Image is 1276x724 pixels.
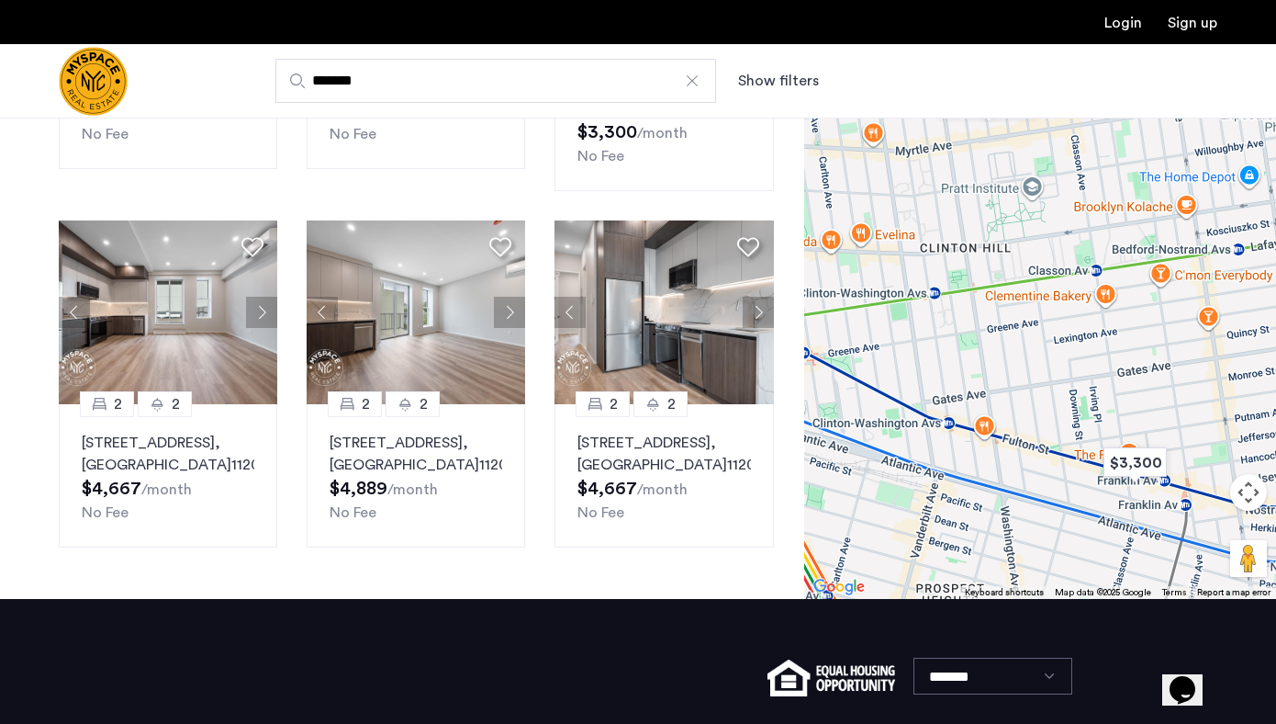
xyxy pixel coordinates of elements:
img: a8b926f1-9a91-4e5e-b036-feb4fe78ee5d_638938010594444739.jpeg [307,221,526,404]
img: a8b926f1-9a91-4e5e-b036-feb4fe78ee5d_638938010266268930.jpeg [59,221,278,404]
a: Report a map error [1197,586,1270,599]
img: logo [59,47,128,116]
span: 2 [114,393,122,415]
a: 22[STREET_ADDRESS], [GEOGRAPHIC_DATA]11205No Fee [554,404,773,548]
select: Language select [913,658,1072,695]
button: Next apartment [246,297,277,328]
sub: /month [387,482,438,497]
span: No Fee [82,505,129,520]
span: Map data ©2025 Google [1055,588,1151,597]
span: No Fee [577,505,624,520]
p: [STREET_ADDRESS] 11205 [82,432,254,476]
span: No Fee [330,505,376,520]
img: equal-housing.png [767,660,895,696]
span: $3,300 [577,123,637,141]
button: Drag Pegman onto the map to open Street View [1230,540,1267,577]
span: No Fee [82,127,129,141]
span: 2 [667,393,676,415]
p: [STREET_ADDRESS] 11205 [330,432,502,476]
button: Previous apartment [59,297,90,328]
button: Map camera controls [1230,474,1267,511]
iframe: chat widget [1162,650,1221,706]
span: 2 [362,393,370,415]
button: Previous apartment [307,297,338,328]
button: Keyboard shortcuts [965,586,1044,599]
a: 22[STREET_ADDRESS], [GEOGRAPHIC_DATA]11205No Fee [307,404,525,548]
button: Next apartment [494,297,525,328]
span: $4,667 [577,480,637,498]
span: 2 [420,393,428,415]
button: Show or hide filters [738,70,819,92]
a: Registration [1168,16,1217,30]
p: [STREET_ADDRESS] 11205 [577,432,750,476]
span: No Fee [330,127,376,141]
div: $3,300 [1096,442,1174,483]
input: Apartment Search [275,59,716,103]
a: Cazamio Logo [59,47,128,116]
button: Next apartment [743,297,774,328]
span: 2 [172,393,180,415]
img: a8b926f1-9a91-4e5e-b036-feb4fe78ee5d_638938009102624487.jpeg [554,221,774,404]
sub: /month [637,126,688,141]
sub: /month [141,482,192,497]
button: Previous apartment [554,297,586,328]
a: Terms (opens in new tab) [1162,586,1186,599]
a: Open this area in Google Maps (opens a new window) [809,575,869,599]
span: No Fee [577,149,624,164]
sub: /month [637,482,688,497]
a: 22[STREET_ADDRESS], [GEOGRAPHIC_DATA]11205No Fee [59,404,277,548]
span: $4,667 [82,480,141,498]
img: Google [809,575,869,599]
a: Login [1104,16,1142,30]
span: $4,889 [330,480,387,498]
span: 2 [610,393,618,415]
